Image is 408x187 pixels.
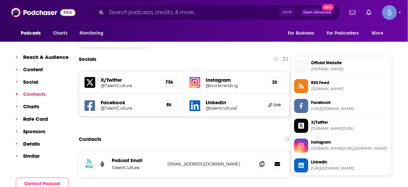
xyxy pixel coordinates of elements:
h2: Socials [79,53,96,66]
h3: RSS [86,164,93,170]
p: Content [23,66,43,73]
p: Contacts [23,91,46,97]
a: Linkedin[URL][DOMAIN_NAME] [294,158,389,173]
a: Link [265,101,284,109]
h5: Facebook [101,99,154,106]
button: open menu [75,27,112,40]
a: Facebook[URL][DOMAIN_NAME] [294,99,389,113]
button: open menu [283,27,323,40]
h5: 75k [165,79,173,85]
input: Search podcasts, credits, & more... [106,7,279,18]
span: Monitoring [80,29,103,38]
p: Social [23,79,38,85]
button: Show profile menu [382,5,397,20]
span: Facebook [311,100,389,106]
span: Podcasts [21,29,41,38]
a: @TalentCulture [101,83,154,88]
button: Details [16,141,40,153]
a: @TalentCulture [101,106,154,111]
img: User Profile [382,5,397,20]
button: open menu [322,27,369,40]
span: X/Twitter [311,119,389,125]
button: Content [16,66,43,79]
span: Instagram [311,139,389,145]
h2: Contacts [79,133,101,146]
p: Sponsors [23,128,45,135]
span: https://www.facebook.com/TalentCulture [311,106,389,111]
button: Sponsors [16,128,45,141]
p: Podcast Email [112,158,162,163]
button: open menu [16,27,49,40]
a: @worktrends.ig [206,83,260,88]
span: RSS Feed [311,80,389,86]
a: X/Twitter[DOMAIN_NAME][URL] [294,119,389,133]
span: Open Advanced [304,11,331,14]
p: Rate Card [23,116,48,122]
h5: X/Twitter [101,77,154,83]
span: Charts [53,29,67,38]
button: Rate Card [16,116,48,128]
p: Similar [23,153,40,159]
button: Similar [16,153,40,165]
button: open menu [367,27,392,40]
span: Link [273,102,281,108]
button: Reach & Audience [16,54,68,66]
span: instagram.com/worktrends.ig [311,146,389,151]
a: @talentculture/ [206,106,260,111]
a: Official Website[DOMAIN_NAME] [294,59,389,73]
button: Open AdvancedNew [301,8,335,16]
p: Reach & Audience [23,54,68,60]
h5: Instagram [206,77,260,83]
h5: 2k [271,79,278,85]
img: Podchaser - Follow, Share and Rate Podcasts [11,6,75,19]
span: Logged in as Spiral5-G1 [382,5,397,20]
p: Charts [23,103,39,110]
div: Search podcasts, credits, & more... [88,5,340,20]
span: Linkedin [311,159,389,165]
span: Ctrl K [279,8,295,17]
span: Official Website [311,60,389,66]
button: Charts [16,103,39,116]
span: twitter.com/TalentCulture [311,126,389,131]
button: Contacts [16,91,46,103]
button: Social [16,79,38,91]
p: [EMAIL_ADDRESS][DOMAIN_NAME] [167,161,252,167]
h5: LinkedIn [206,99,260,106]
img: iconImage [190,77,200,88]
a: Show notifications dropdown [364,7,374,18]
span: More [372,29,384,38]
span: talentculture.com [311,67,389,72]
p: TalentCulture [112,165,162,171]
a: RSS Feed[DOMAIN_NAME] [294,79,389,93]
span: talentculture.libsyn.com [311,86,389,91]
span: For Podcasters [327,29,359,38]
p: Details [23,141,40,147]
a: Charts [49,27,71,40]
span: For Business [288,29,314,38]
a: Instagram[DOMAIN_NAME][URL][DOMAIN_NAME] [294,139,389,153]
a: Show notifications dropdown [347,7,358,18]
span: https://www.linkedin.com/company/talentculture/ [311,166,389,171]
span: New [322,4,334,10]
h5: 8k [165,102,173,108]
